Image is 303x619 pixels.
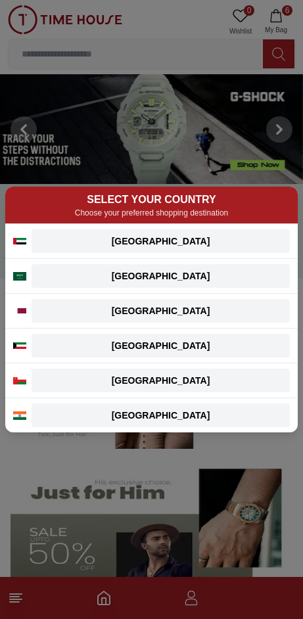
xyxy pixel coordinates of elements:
[13,342,26,349] img: Kuwait flag
[13,411,26,420] img: India flag
[39,374,282,387] div: [GEOGRAPHIC_DATA]
[32,369,290,392] button: [GEOGRAPHIC_DATA]
[13,192,290,208] h2: SELECT YOUR COUNTRY
[39,269,282,283] div: [GEOGRAPHIC_DATA]
[32,299,290,323] button: [GEOGRAPHIC_DATA]
[13,272,26,281] img: Saudi Arabia flag
[32,229,290,253] button: [GEOGRAPHIC_DATA]
[32,334,290,357] button: [GEOGRAPHIC_DATA]
[32,264,290,288] button: [GEOGRAPHIC_DATA]
[13,208,290,218] p: Choose your preferred shopping destination
[39,339,282,352] div: [GEOGRAPHIC_DATA]
[13,377,26,384] img: Oman flag
[13,308,26,313] img: Qatar flag
[39,409,282,422] div: [GEOGRAPHIC_DATA]
[32,403,290,427] button: [GEOGRAPHIC_DATA]
[39,235,282,248] div: [GEOGRAPHIC_DATA]
[13,238,26,244] img: UAE flag
[39,304,282,317] div: [GEOGRAPHIC_DATA]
